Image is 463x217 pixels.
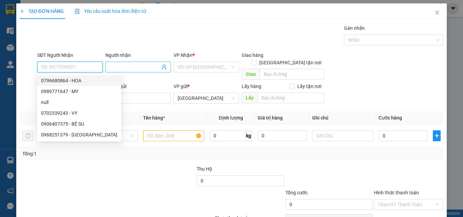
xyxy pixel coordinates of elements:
[219,115,243,121] span: Định lượng
[295,83,324,90] span: Lấy tận nơi
[37,86,121,97] div: 0989771647 - MY
[41,120,117,128] div: 0906407375 - BÉ SU
[435,10,440,15] span: close
[344,25,365,31] label: Gán nhãn
[433,130,441,141] button: plus
[41,131,117,138] div: 0968251379 - [GEOGRAPHIC_DATA]
[257,92,324,103] input: Dọc đường
[174,52,193,58] span: VP Nhận
[309,111,376,125] th: Ghi chú
[75,8,146,14] span: Yêu cầu xuất hóa đơn điện tử
[258,115,283,121] span: Giá trị hàng
[20,9,24,14] span: plus
[22,130,33,141] button: delete
[75,9,80,14] img: icon
[37,51,103,59] div: SĐT Người Nhận
[37,118,121,129] div: 0906407375 - BÉ SU
[174,83,239,90] div: VP gửi
[37,75,121,86] div: 0796680864 - HOA
[242,84,261,89] span: Lấy hàng
[242,69,260,80] span: Giao
[3,29,47,51] li: VP [GEOGRAPHIC_DATA]
[143,130,204,141] input: VD: Bàn, Ghế
[41,88,117,95] div: 0989771647 - MY
[41,109,117,117] div: 0702339243 - VY
[37,108,121,118] div: 0702339243 - VY
[257,59,324,66] span: [GEOGRAPHIC_DATA] tận nơi
[105,83,171,90] div: Người gửi
[143,115,165,121] span: Tên hàng
[41,77,117,84] div: 0796680864 - HOA
[258,130,306,141] input: 0
[379,115,402,121] span: Cước hàng
[37,129,121,140] div: 0968251379 - HÀ
[428,3,447,22] button: Close
[3,3,98,16] li: Thanh Thuỷ
[374,190,419,195] label: Hình thức thanh toán
[105,51,171,59] div: Người nhận
[312,130,373,141] input: Ghi Chú
[245,130,252,141] span: kg
[197,166,212,172] span: Thu Hộ
[47,29,90,51] li: VP [GEOGRAPHIC_DATA]
[161,64,167,70] span: user-add
[285,190,308,195] span: Tổng cước
[22,150,179,157] div: Tổng: 1
[242,52,263,58] span: Giao hàng
[20,8,64,14] span: TẠO ĐƠN HÀNG
[242,92,257,103] span: Lấy
[260,69,324,80] input: Dọc đường
[37,97,121,108] div: null
[433,133,440,138] span: plus
[41,99,117,106] div: null
[178,93,235,103] span: Đà Lạt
